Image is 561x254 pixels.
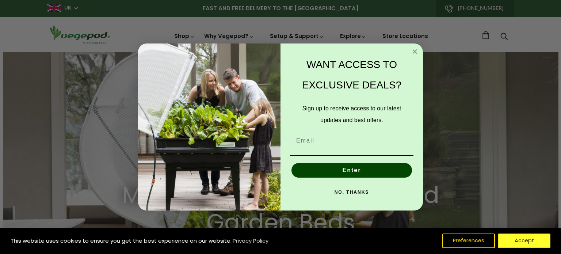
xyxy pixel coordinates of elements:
[290,185,413,200] button: NO, THANKS
[232,234,270,247] a: Privacy Policy (opens in a new tab)
[498,234,550,248] button: Accept
[290,133,413,148] input: Email
[302,105,401,123] span: Sign up to receive access to our latest updates and best offers.
[138,43,280,211] img: e9d03583-1bb1-490f-ad29-36751b3212ff.jpeg
[11,237,232,244] span: This website uses cookies to ensure you get the best experience on our website.
[290,155,413,156] img: underline
[442,234,495,248] button: Preferences
[302,59,401,91] span: WANT ACCESS TO EXCLUSIVE DEALS?
[411,47,419,56] button: Close dialog
[291,163,412,178] button: Enter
